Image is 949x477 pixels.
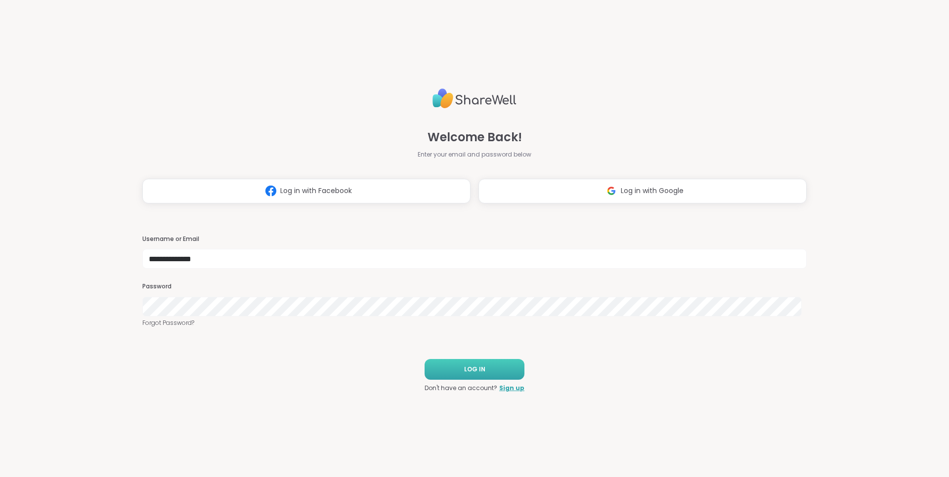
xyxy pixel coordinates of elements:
[428,128,522,146] span: Welcome Back!
[425,359,524,380] button: LOG IN
[142,282,807,291] h3: Password
[432,84,517,113] img: ShareWell Logo
[280,186,352,196] span: Log in with Facebook
[142,179,471,203] button: Log in with Facebook
[142,235,807,243] h3: Username or Email
[602,182,621,200] img: ShareWell Logomark
[464,365,485,374] span: LOG IN
[425,384,497,393] span: Don't have an account?
[261,182,280,200] img: ShareWell Logomark
[142,318,807,327] a: Forgot Password?
[499,384,524,393] a: Sign up
[621,186,684,196] span: Log in with Google
[418,150,531,159] span: Enter your email and password below
[478,179,807,203] button: Log in with Google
